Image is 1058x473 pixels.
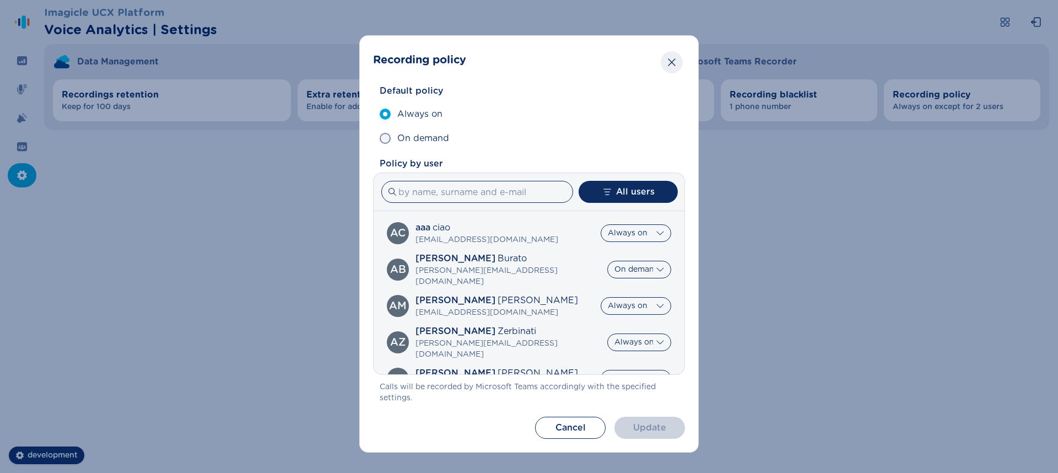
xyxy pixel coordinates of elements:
[415,307,578,318] span: [EMAIL_ADDRESS][DOMAIN_NAME]
[381,181,573,203] input: by name, surname and e-mail
[389,301,407,311] div: Alvera Mills
[415,367,495,380] span: [PERSON_NAME]
[661,51,683,73] button: Close
[397,132,449,145] span: On demand
[433,221,450,234] span: ciao
[415,265,603,287] span: [PERSON_NAME][EMAIL_ADDRESS][DOMAIN_NAME]
[397,108,442,121] span: Always on
[380,381,685,404] span: Calls will be recorded by Microsoft Teams accordingly with the specified settings.
[390,265,406,275] div: Alessandro Burato
[380,84,443,98] span: Default policy
[498,367,578,380] span: [PERSON_NAME]
[415,294,495,307] span: [PERSON_NAME]
[614,417,685,439] button: Update
[498,325,536,338] span: Zerbinati
[380,157,685,170] span: Policy by user
[415,221,430,234] span: aaa
[415,325,495,338] span: [PERSON_NAME]
[498,252,527,265] span: Burato
[373,49,685,71] header: Recording policy
[415,234,558,245] span: [EMAIL_ADDRESS][DOMAIN_NAME]
[498,294,578,307] span: [PERSON_NAME]
[579,181,678,203] button: All users
[415,338,603,360] span: [PERSON_NAME][EMAIL_ADDRESS][DOMAIN_NAME]
[535,417,606,439] button: Cancel
[390,228,406,239] div: aaa ciao
[390,337,406,348] div: Andrea Zerbinati
[415,252,495,265] span: [PERSON_NAME]
[390,374,406,384] div: Chelsey Rau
